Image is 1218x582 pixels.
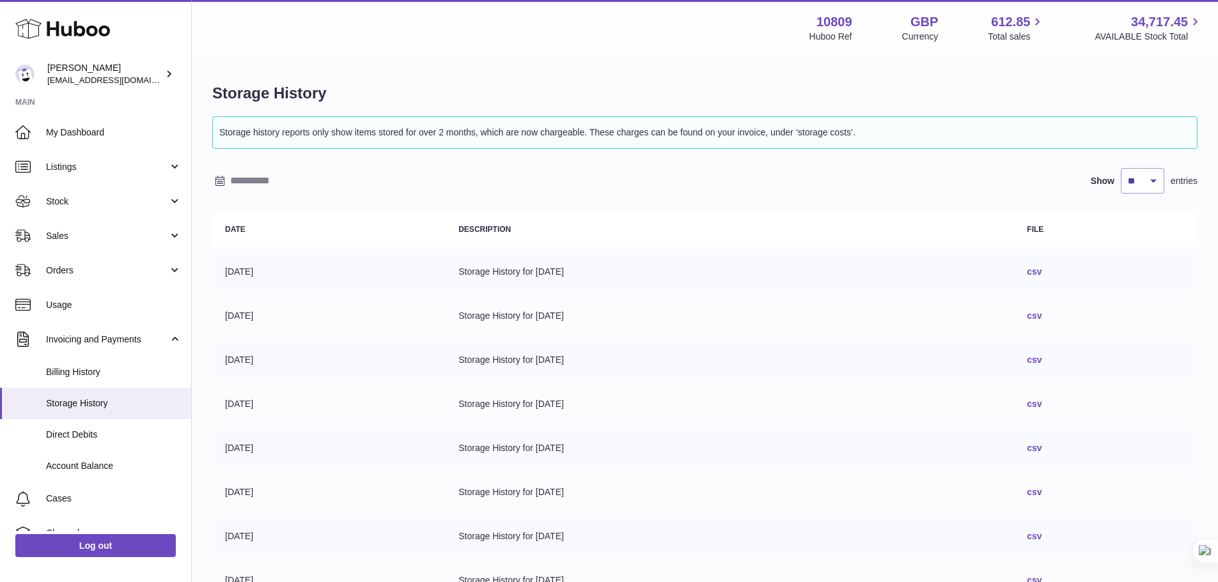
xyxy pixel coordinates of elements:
[212,429,446,467] td: [DATE]
[46,460,182,472] span: Account Balance
[1171,175,1198,187] span: entries
[1091,175,1114,187] label: Show
[988,13,1045,43] a: 612.85 Total sales
[46,195,168,208] span: Stock
[46,126,182,139] span: My Dashboard
[46,366,182,378] span: Billing History
[46,429,182,441] span: Direct Debits
[446,517,1014,555] td: Storage History for [DATE]
[446,297,1014,335] td: Storage History for [DATE]
[910,13,938,31] strong: GBP
[1027,531,1042,541] a: csv
[46,493,182,505] span: Cases
[1027,266,1042,277] a: csv
[1095,13,1203,43] a: 34,717.45 AVAILABLE Stock Total
[991,13,1030,31] span: 612.85
[458,225,511,234] strong: Description
[46,264,168,277] span: Orders
[212,517,446,555] td: [DATE]
[15,534,176,557] a: Log out
[446,253,1014,291] td: Storage History for [DATE]
[988,31,1045,43] span: Total sales
[446,341,1014,379] td: Storage History for [DATE]
[225,225,246,234] strong: Date
[46,397,182,410] span: Storage History
[446,429,1014,467] td: Storage History for [DATE]
[47,62,162,86] div: [PERSON_NAME]
[15,65,35,84] img: shop@ballersingod.com
[212,473,446,511] td: [DATE]
[1027,443,1042,453] a: csv
[212,341,446,379] td: [DATE]
[446,473,1014,511] td: Storage History for [DATE]
[446,385,1014,423] td: Storage History for [DATE]
[1027,355,1042,365] a: csv
[1027,487,1042,497] a: csv
[46,527,182,539] span: Channels
[219,123,1191,142] p: Storage history reports only show items stored for over 2 months, which are now chargeable. These...
[46,333,168,346] span: Invoicing and Payments
[212,253,446,291] td: [DATE]
[46,299,182,311] span: Usage
[809,31,852,43] div: Huboo Ref
[1131,13,1188,31] span: 34,717.45
[1027,310,1042,321] a: csv
[902,31,939,43] div: Currency
[1095,31,1203,43] span: AVAILABLE Stock Total
[212,385,446,423] td: [DATE]
[1027,225,1043,234] strong: File
[816,13,852,31] strong: 10809
[212,83,1198,103] h1: Storage History
[212,297,446,335] td: [DATE]
[46,161,168,173] span: Listings
[46,230,168,242] span: Sales
[47,75,188,85] span: [EMAIL_ADDRESS][DOMAIN_NAME]
[1027,399,1042,409] a: csv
